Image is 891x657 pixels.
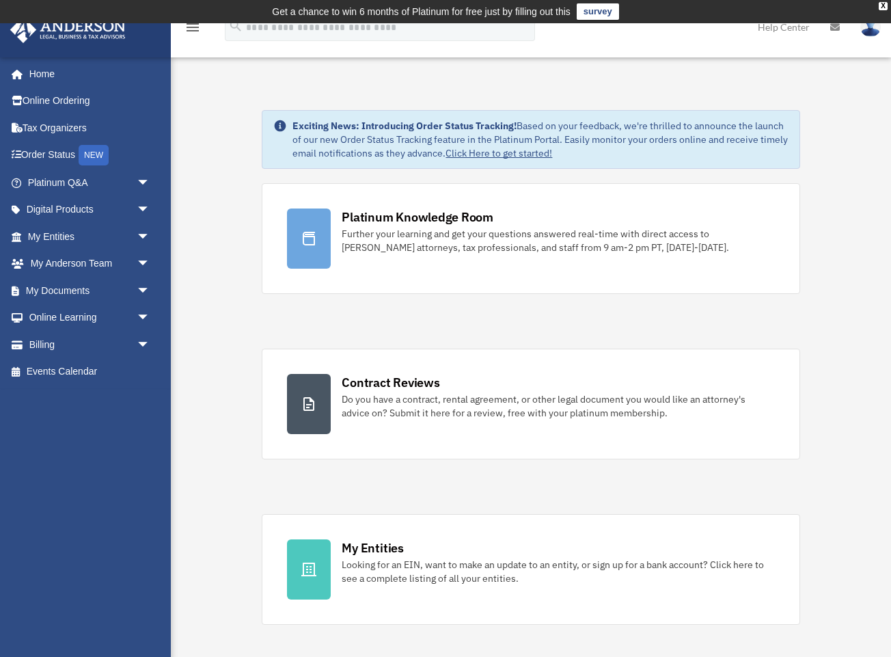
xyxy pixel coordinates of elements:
a: Click Here to get started! [445,147,552,159]
div: Contract Reviews [342,374,439,391]
div: Based on your feedback, we're thrilled to announce the launch of our new Order Status Tracking fe... [292,119,788,160]
i: search [228,18,243,33]
div: Looking for an EIN, want to make an update to an entity, or sign up for a bank account? Click her... [342,558,774,585]
img: User Pic [860,17,881,37]
span: arrow_drop_down [137,169,164,197]
a: Tax Organizers [10,114,171,142]
div: NEW [79,145,109,165]
a: Billingarrow_drop_down [10,331,171,358]
a: Home [10,60,164,88]
a: Order StatusNEW [10,142,171,170]
span: arrow_drop_down [137,196,164,224]
a: survey [577,3,619,20]
a: menu [184,24,201,36]
a: Platinum Q&Aarrow_drop_down [10,169,171,196]
div: Further your learning and get your questions answered real-time with direct access to [PERSON_NAM... [342,227,774,254]
span: arrow_drop_down [137,331,164,359]
div: My Entities [342,539,403,557]
div: Platinum Knowledge Room [342,209,493,226]
img: Anderson Advisors Platinum Portal [6,16,130,43]
i: menu [184,19,201,36]
a: Digital Productsarrow_drop_down [10,196,171,224]
a: My Entities Looking for an EIN, want to make an update to an entity, or sign up for a bank accoun... [262,514,799,625]
div: Do you have a contract, rental agreement, or other legal document you would like an attorney's ad... [342,392,774,420]
a: My Anderson Teamarrow_drop_down [10,250,171,278]
div: close [879,2,888,10]
a: Online Learningarrow_drop_down [10,304,171,332]
a: Events Calendar [10,358,171,386]
strong: Exciting News: Introducing Order Status Tracking! [292,120,517,132]
a: Contract Reviews Do you have a contract, rental agreement, or other legal document you would like... [262,349,799,459]
span: arrow_drop_down [137,277,164,305]
a: Platinum Knowledge Room Further your learning and get your questions answered real-time with dire... [262,183,799,294]
div: Get a chance to win 6 months of Platinum for free just by filling out this [272,3,571,20]
span: arrow_drop_down [137,223,164,251]
a: My Documentsarrow_drop_down [10,277,171,304]
a: My Entitiesarrow_drop_down [10,223,171,250]
span: arrow_drop_down [137,250,164,278]
a: Online Ordering [10,88,171,115]
span: arrow_drop_down [137,304,164,332]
